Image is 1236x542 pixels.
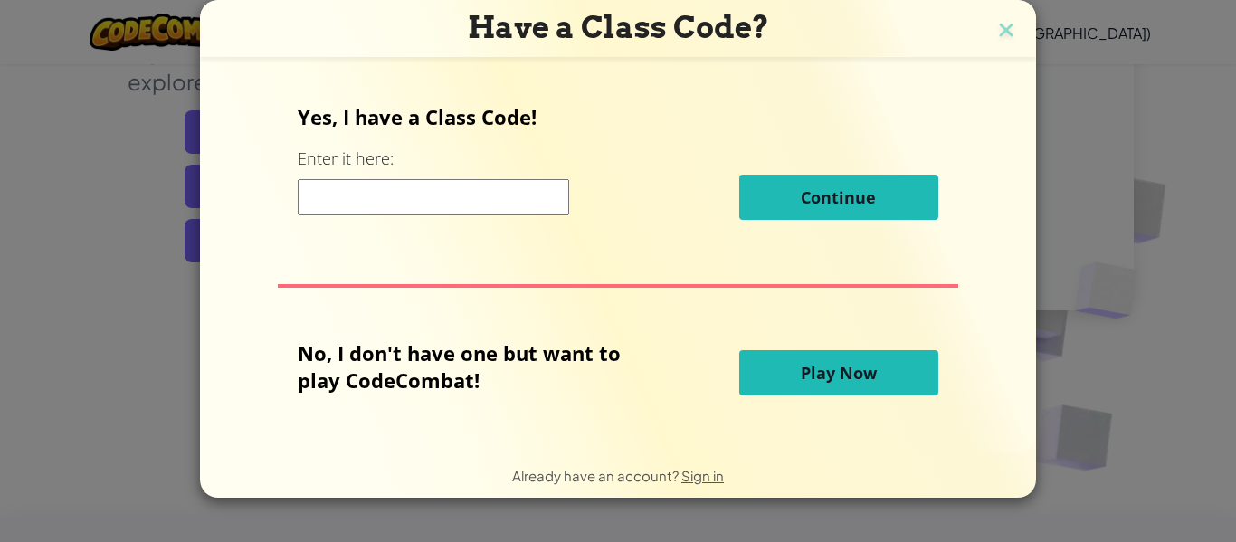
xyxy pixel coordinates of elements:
span: Have a Class Code? [468,9,769,45]
button: Play Now [739,350,938,395]
span: Continue [801,186,876,208]
button: Continue [739,175,938,220]
label: Enter it here: [298,147,394,170]
span: Already have an account? [512,467,681,484]
img: close icon [994,18,1018,45]
p: No, I don't have one but want to play CodeCombat! [298,339,648,394]
a: Sign in [681,467,724,484]
p: Yes, I have a Class Code! [298,103,937,130]
span: Play Now [801,362,877,384]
